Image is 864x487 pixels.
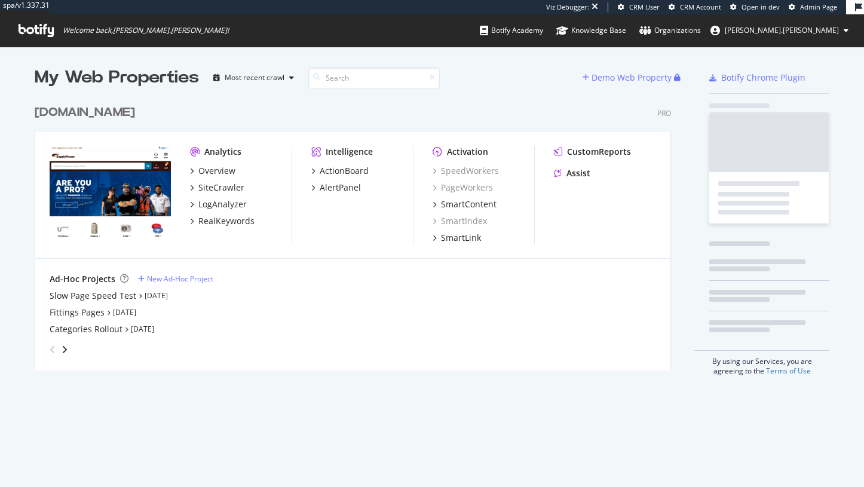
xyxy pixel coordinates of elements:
[709,72,805,84] a: Botify Chrome Plugin
[583,68,674,87] button: Demo Web Property
[320,165,369,177] div: ActionBoard
[669,2,721,12] a: CRM Account
[147,274,213,284] div: New Ad-Hoc Project
[190,215,255,227] a: RealKeywords
[680,2,721,11] span: CRM Account
[629,2,660,11] span: CRM User
[766,366,811,376] a: Terms of Use
[742,2,780,11] span: Open in dev
[721,72,805,84] div: Botify Chrome Plugin
[190,182,244,194] a: SiteCrawler
[618,2,660,12] a: CRM User
[45,340,60,359] div: angle-left
[441,232,481,244] div: SmartLink
[701,21,858,40] button: [PERSON_NAME].[PERSON_NAME]
[326,146,373,158] div: Intelligence
[50,146,171,243] img: www.supplyhouse.com
[433,215,487,227] a: SmartIndex
[50,323,122,335] a: Categories Rollout
[190,165,235,177] a: Overview
[480,24,543,36] div: Botify Academy
[556,24,626,36] div: Knowledge Base
[35,104,135,121] div: [DOMAIN_NAME]
[592,72,672,84] div: Demo Web Property
[311,182,361,194] a: AlertPanel
[198,182,244,194] div: SiteCrawler
[198,215,255,227] div: RealKeywords
[145,290,168,301] a: [DATE]
[556,14,626,47] a: Knowledge Base
[35,104,140,121] a: [DOMAIN_NAME]
[657,108,671,118] div: Pro
[320,182,361,194] div: AlertPanel
[433,182,493,194] a: PageWorkers
[447,146,488,158] div: Activation
[567,146,631,158] div: CustomReports
[694,350,829,376] div: By using our Services, you are agreeing to the
[204,146,241,158] div: Analytics
[50,273,115,285] div: Ad-Hoc Projects
[35,90,681,370] div: grid
[433,198,497,210] a: SmartContent
[60,344,69,356] div: angle-right
[554,146,631,158] a: CustomReports
[554,167,590,179] a: Assist
[138,274,213,284] a: New Ad-Hoc Project
[433,232,481,244] a: SmartLink
[433,165,499,177] a: SpeedWorkers
[546,2,589,12] div: Viz Debugger:
[50,290,136,302] a: Slow Page Speed Test
[566,167,590,179] div: Assist
[113,307,136,317] a: [DATE]
[639,14,701,47] a: Organizations
[480,14,543,47] a: Botify Academy
[190,198,247,210] a: LogAnalyzer
[198,165,235,177] div: Overview
[583,72,674,82] a: Demo Web Property
[800,2,837,11] span: Admin Page
[789,2,837,12] a: Admin Page
[198,198,247,210] div: LogAnalyzer
[35,66,199,90] div: My Web Properties
[225,74,284,81] div: Most recent crawl
[131,324,154,334] a: [DATE]
[730,2,780,12] a: Open in dev
[725,25,839,35] span: jessica.jordan
[441,198,497,210] div: SmartContent
[308,68,440,88] input: Search
[209,68,299,87] button: Most recent crawl
[639,24,701,36] div: Organizations
[311,165,369,177] a: ActionBoard
[63,26,229,35] span: Welcome back, [PERSON_NAME].[PERSON_NAME] !
[50,307,105,318] a: Fittings Pages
